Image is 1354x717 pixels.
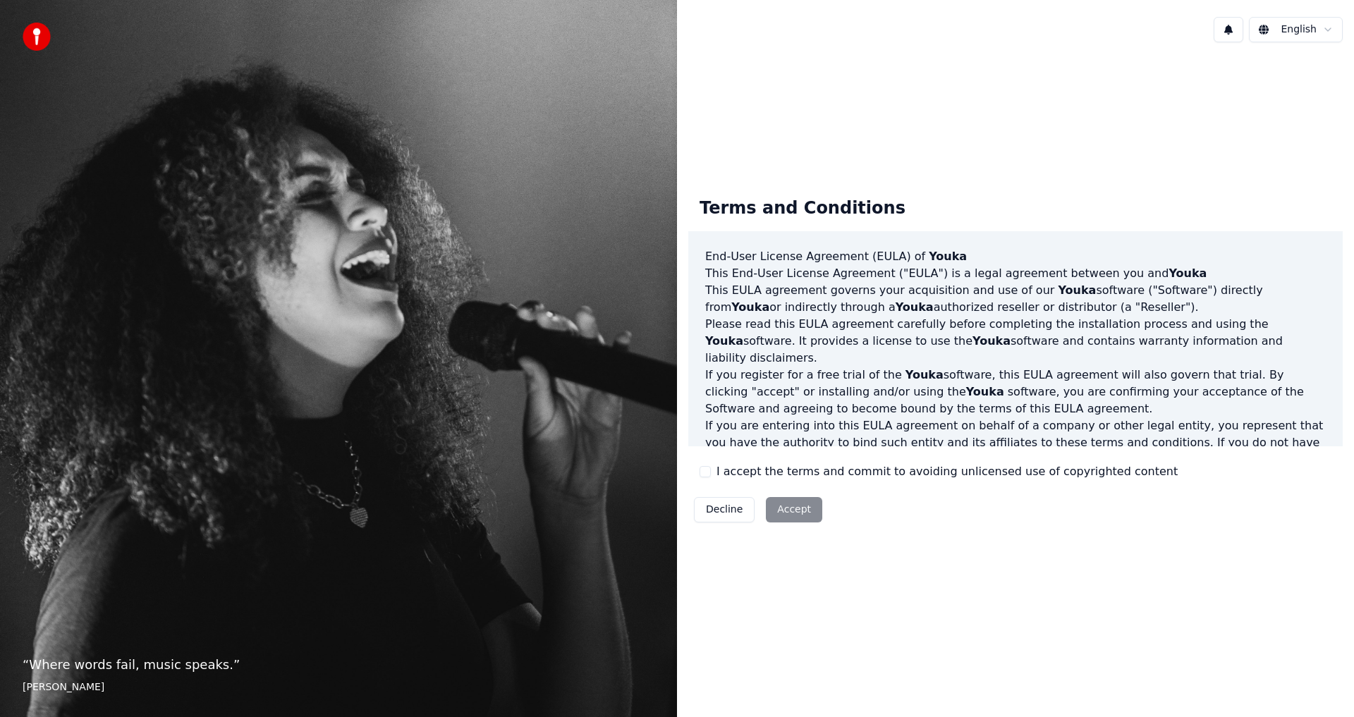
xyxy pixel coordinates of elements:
[705,316,1326,367] p: Please read this EULA agreement carefully before completing the installation process and using th...
[688,186,917,231] div: Terms and Conditions
[716,463,1178,480] label: I accept the terms and commit to avoiding unlicensed use of copyrighted content
[694,497,755,522] button: Decline
[705,417,1326,485] p: If you are entering into this EULA agreement on behalf of a company or other legal entity, you re...
[972,334,1011,348] span: Youka
[705,334,743,348] span: Youka
[966,385,1004,398] span: Youka
[929,250,967,263] span: Youka
[1169,266,1207,280] span: Youka
[23,680,654,694] footer: [PERSON_NAME]
[705,265,1326,282] p: This End-User License Agreement ("EULA") is a legal agreement between you and
[905,368,944,381] span: Youka
[705,367,1326,417] p: If you register for a free trial of the software, this EULA agreement will also govern that trial...
[1058,283,1096,297] span: Youka
[23,655,654,675] p: “ Where words fail, music speaks. ”
[896,300,934,314] span: Youka
[731,300,769,314] span: Youka
[705,282,1326,316] p: This EULA agreement governs your acquisition and use of our software ("Software") directly from o...
[23,23,51,51] img: youka
[705,248,1326,265] h3: End-User License Agreement (EULA) of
